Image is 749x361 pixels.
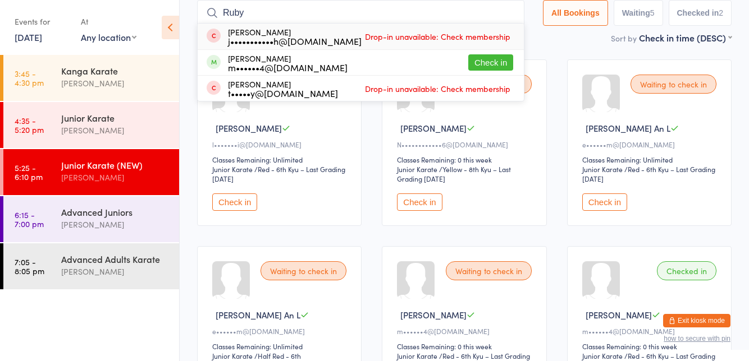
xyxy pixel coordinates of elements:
[468,54,513,71] button: Check in
[586,309,652,321] span: [PERSON_NAME]
[582,341,720,351] div: Classes Remaining: 0 this week
[81,12,136,31] div: At
[582,155,720,164] div: Classes Remaining: Unlimited
[3,102,179,148] a: 4:35 -5:20 pmJunior Karate[PERSON_NAME]
[212,140,350,149] div: l•••••••i@[DOMAIN_NAME]
[228,54,348,72] div: [PERSON_NAME]
[15,257,44,275] time: 7:05 - 8:05 pm
[397,341,535,351] div: Classes Remaining: 0 this week
[582,193,627,211] button: Check in
[446,261,532,280] div: Waiting to check in
[582,164,623,174] div: Junior Karate
[15,31,42,43] a: [DATE]
[631,75,716,94] div: Waiting to check in
[657,261,716,280] div: Checked in
[61,171,170,184] div: [PERSON_NAME]
[664,335,730,343] button: how to secure with pin
[61,77,170,90] div: [PERSON_NAME]
[611,33,637,44] label: Sort by
[397,351,437,360] div: Junior Karate
[582,164,715,183] span: / Red - 6th Kyu – Last Grading [DATE]
[228,36,362,45] div: j•••••••••••h@[DOMAIN_NAME]
[61,159,170,171] div: Junior Karate (NEW)
[15,210,44,228] time: 6:15 - 7:00 pm
[15,69,44,87] time: 3:45 - 4:30 pm
[15,116,44,134] time: 4:35 - 5:20 pm
[582,351,623,360] div: Junior Karate
[228,27,362,45] div: [PERSON_NAME]
[228,89,338,98] div: t•••••y@[DOMAIN_NAME]
[61,206,170,218] div: Advanced Juniors
[397,193,442,211] button: Check in
[212,341,350,351] div: Classes Remaining: Unlimited
[362,28,513,45] span: Drop-in unavailable: Check membership
[61,265,170,278] div: [PERSON_NAME]
[362,80,513,97] span: Drop-in unavailable: Check membership
[212,155,350,164] div: Classes Remaining: Unlimited
[663,314,730,327] button: Exit kiosk mode
[3,149,179,195] a: 5:25 -6:10 pmJunior Karate (NEW)[PERSON_NAME]
[3,55,179,101] a: 3:45 -4:30 pmKanga Karate[PERSON_NAME]
[61,253,170,265] div: Advanced Adults Karate
[61,218,170,231] div: [PERSON_NAME]
[650,8,655,17] div: 5
[261,261,346,280] div: Waiting to check in
[212,164,345,183] span: / Red - 6th Kyu – Last Grading [DATE]
[586,122,670,134] span: [PERSON_NAME] An L
[212,193,257,211] button: Check in
[15,12,70,31] div: Events for
[3,196,179,242] a: 6:15 -7:00 pmAdvanced Juniors[PERSON_NAME]
[397,140,535,149] div: N••••••••••••6@[DOMAIN_NAME]
[400,309,467,321] span: [PERSON_NAME]
[582,140,720,149] div: e••••••m@[DOMAIN_NAME]
[228,63,348,72] div: m••••••4@[DOMAIN_NAME]
[61,112,170,124] div: Junior Karate
[212,326,350,336] div: e••••••m@[DOMAIN_NAME]
[397,164,437,174] div: Junior Karate
[216,309,300,321] span: [PERSON_NAME] An L
[400,122,467,134] span: [PERSON_NAME]
[582,326,720,336] div: m••••••4@[DOMAIN_NAME]
[397,326,535,336] div: m••••••4@[DOMAIN_NAME]
[216,122,282,134] span: [PERSON_NAME]
[61,64,170,77] div: Kanga Karate
[719,8,723,17] div: 2
[61,124,170,137] div: [PERSON_NAME]
[228,80,338,98] div: [PERSON_NAME]
[15,163,43,181] time: 5:25 - 6:10 pm
[3,243,179,289] a: 7:05 -8:05 pmAdvanced Adults Karate[PERSON_NAME]
[639,31,732,44] div: Check in time (DESC)
[397,155,535,164] div: Classes Remaining: 0 this week
[81,31,136,43] div: Any location
[212,351,253,360] div: Junior Karate
[212,164,253,174] div: Junior Karate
